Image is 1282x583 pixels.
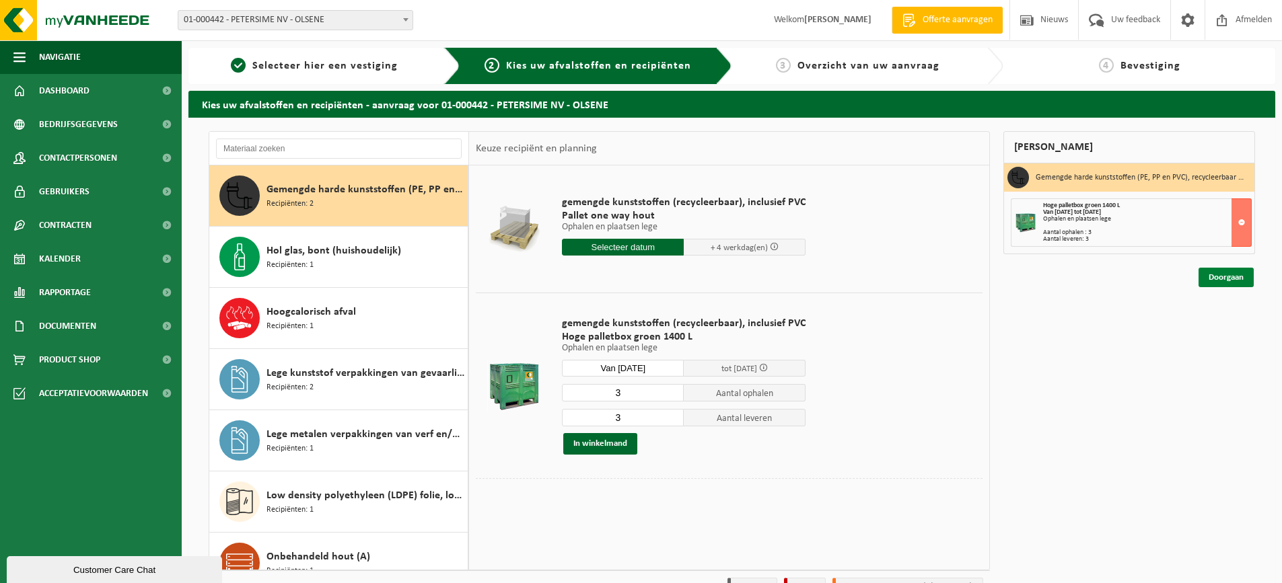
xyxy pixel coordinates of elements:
[266,504,314,516] span: Recipiënten: 1
[485,58,499,73] span: 2
[39,40,81,74] span: Navigatie
[209,165,468,227] button: Gemengde harde kunststoffen (PE, PP en PVC), recycleerbaar (industrieel) Recipiënten: 2
[216,139,462,159] input: Materiaal zoeken
[721,364,757,373] span: tot [DATE]
[1043,202,1120,209] span: Hoge palletbox groen 1400 L
[209,410,468,471] button: Lege metalen verpakkingen van verf en/of inkt (schraapschoon) Recipiënten: 1
[195,58,433,74] a: 1Selecteer hier een vestiging
[209,227,468,288] button: Hol glas, bont (huishoudelijk) Recipiënten: 1
[1043,216,1251,223] div: Ophalen en plaatsen lege
[562,344,806,353] p: Ophalen en plaatsen lege
[919,13,996,27] span: Offerte aanvragen
[39,343,100,377] span: Product Shop
[776,58,791,73] span: 3
[231,58,246,73] span: 1
[188,91,1275,117] h2: Kies uw afvalstoffen en recipiënten - aanvraag voor 01-000442 - PETERSIME NV - OLSENE
[39,74,90,108] span: Dashboard
[266,488,464,504] span: Low density polyethyleen (LDPE) folie, los, naturel/gekleurd (80/20)
[1120,61,1180,71] span: Bevestiging
[562,196,806,209] span: gemengde kunststoffen (recycleerbaar), inclusief PVC
[39,108,118,141] span: Bedrijfsgegevens
[266,565,314,578] span: Recipiënten: 1
[266,426,464,442] span: Lege metalen verpakkingen van verf en/of inkt (schraapschoon)
[1003,131,1255,163] div: [PERSON_NAME]
[209,471,468,533] button: Low density polyethyleen (LDPE) folie, los, naturel/gekleurd (80/20) Recipiënten: 1
[266,304,356,320] span: Hoogcalorisch afval
[562,239,684,256] input: Selecteer datum
[892,7,1003,34] a: Offerte aanvragen
[562,317,806,330] span: gemengde kunststoffen (recycleerbaar), inclusief PVC
[711,243,768,252] span: + 4 werkdag(en)
[563,433,637,455] button: In winkelmand
[1043,229,1251,236] div: Aantal ophalen : 3
[562,360,684,377] input: Selecteer datum
[266,182,464,198] span: Gemengde harde kunststoffen (PE, PP en PVC), recycleerbaar (industrieel)
[266,549,370,565] span: Onbehandeld hout (A)
[1199,268,1254,287] a: Doorgaan
[266,198,314,210] span: Recipiënten: 2
[252,61,398,71] span: Selecteer hier een vestiging
[7,553,225,583] iframe: chat widget
[266,365,464,381] span: Lege kunststof verpakkingen van gevaarlijke stoffen
[1043,236,1251,243] div: Aantal leveren: 3
[797,61,939,71] span: Overzicht van uw aanvraag
[209,288,468,349] button: Hoogcalorisch afval Recipiënten: 1
[266,243,401,259] span: Hol glas, bont (huishoudelijk)
[39,276,91,309] span: Rapportage
[39,175,90,208] span: Gebruikers
[39,377,148,410] span: Acceptatievoorwaarden
[266,442,314,455] span: Recipiënten: 1
[1036,167,1244,188] h3: Gemengde harde kunststoffen (PE, PP en PVC), recycleerbaar (industrieel)
[562,209,806,223] span: Pallet one way hout
[506,61,691,71] span: Kies uw afvalstoffen en recipiënten
[39,309,96,343] span: Documenten
[804,15,871,25] strong: [PERSON_NAME]
[39,208,92,242] span: Contracten
[1043,208,1101,216] strong: Van [DATE] tot [DATE]
[469,132,604,165] div: Keuze recipiënt en planning
[562,330,806,344] span: Hoge palletbox groen 1400 L
[209,349,468,410] button: Lege kunststof verpakkingen van gevaarlijke stoffen Recipiënten: 2
[266,259,314,272] span: Recipiënten: 1
[1099,58,1114,73] span: 4
[39,141,117,175] span: Contactpersonen
[178,10,413,30] span: 01-000442 - PETERSIME NV - OLSENE
[684,384,806,401] span: Aantal ophalen
[178,11,413,30] span: 01-000442 - PETERSIME NV - OLSENE
[562,223,806,232] p: Ophalen en plaatsen lege
[266,320,314,333] span: Recipiënten: 1
[684,409,806,426] span: Aantal leveren
[266,381,314,394] span: Recipiënten: 2
[39,242,81,276] span: Kalender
